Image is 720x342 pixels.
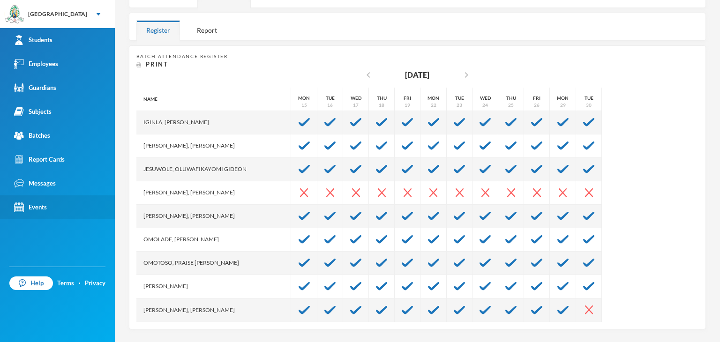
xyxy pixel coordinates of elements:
[14,202,47,212] div: Events
[560,102,566,109] div: 29
[136,181,291,205] div: [PERSON_NAME], [PERSON_NAME]
[506,95,516,102] div: Thu
[405,69,429,81] div: [DATE]
[136,252,291,275] div: Omotoso, Praise [PERSON_NAME]
[379,102,384,109] div: 18
[136,111,291,134] div: Iginla, [PERSON_NAME]
[14,131,50,141] div: Batches
[534,102,540,109] div: 26
[14,59,58,69] div: Employees
[480,95,491,102] div: Wed
[298,95,310,102] div: Mon
[405,102,410,109] div: 19
[187,20,227,40] div: Report
[327,102,333,109] div: 16
[377,95,387,102] div: Thu
[508,102,514,109] div: 25
[353,102,359,109] div: 17
[136,205,291,228] div: [PERSON_NAME], [PERSON_NAME]
[136,298,291,322] div: [PERSON_NAME], [PERSON_NAME]
[533,95,540,102] div: Fri
[79,279,81,288] div: ·
[136,228,291,252] div: Omolade, [PERSON_NAME]
[427,95,439,102] div: Mon
[351,95,361,102] div: Wed
[136,88,291,111] div: Name
[28,10,87,18] div: [GEOGRAPHIC_DATA]
[14,107,52,117] div: Subjects
[455,95,464,102] div: Tue
[326,95,335,102] div: Tue
[301,102,307,109] div: 15
[14,155,65,164] div: Report Cards
[136,134,291,158] div: [PERSON_NAME], [PERSON_NAME]
[136,20,180,40] div: Register
[136,53,228,59] span: Batch Attendance Register
[461,69,472,81] i: chevron_right
[14,178,56,188] div: Messages
[586,102,592,109] div: 30
[14,83,56,93] div: Guardians
[85,279,105,288] a: Privacy
[57,279,74,288] a: Terms
[136,275,291,298] div: [PERSON_NAME]
[14,35,52,45] div: Students
[557,95,569,102] div: Mon
[457,102,462,109] div: 23
[5,5,24,24] img: logo
[404,95,411,102] div: Fri
[136,158,291,181] div: Jesuwole, Oluwafikayomi Gideon
[431,102,436,109] div: 22
[363,69,374,81] i: chevron_left
[9,276,53,290] a: Help
[146,60,168,68] span: Print
[585,95,593,102] div: Tue
[482,102,488,109] div: 24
